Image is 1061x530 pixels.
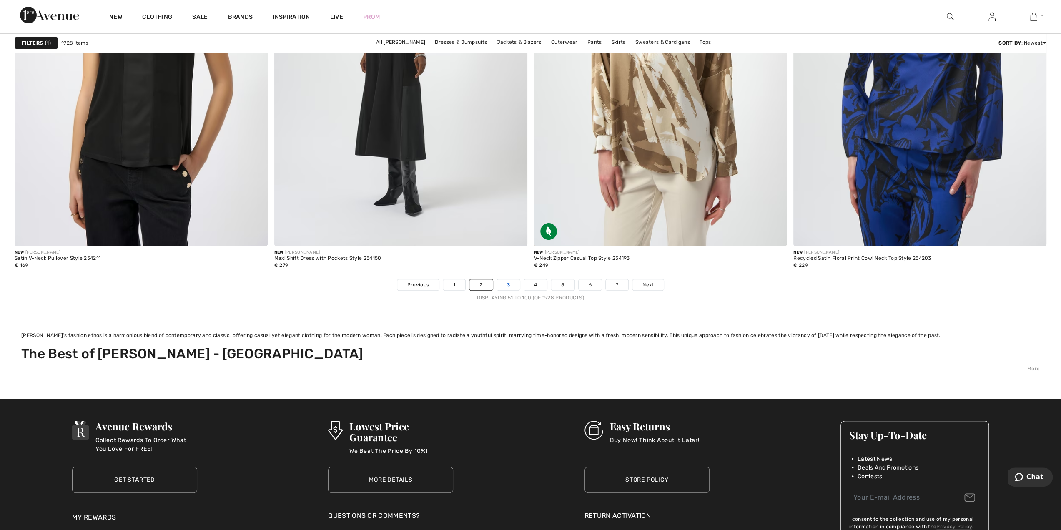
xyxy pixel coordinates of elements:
[1030,12,1037,22] img: My Bag
[274,262,288,268] span: € 279
[61,39,88,47] span: 1928 items
[15,249,100,256] div: [PERSON_NAME]
[793,250,803,255] span: New
[21,346,1040,362] h2: The Best of [PERSON_NAME] - [GEOGRAPHIC_DATA]
[849,488,980,507] input: Your E-mail Address
[15,262,28,268] span: € 169
[947,12,954,22] img: search the website
[21,365,1040,372] div: More
[72,513,116,521] a: My Rewards
[540,223,557,240] img: Sustainable Fabric
[349,421,454,442] h3: Lowest Price Guarantee
[793,249,931,256] div: [PERSON_NAME]
[858,463,918,472] span: Deals And Promotions
[858,472,882,481] span: Contests
[20,7,79,23] img: 1ère Avenue
[524,279,547,290] a: 4
[1013,12,1054,22] a: 1
[328,467,453,493] a: More Details
[793,262,808,268] span: € 229
[95,421,197,432] h3: Avenue Rewards
[551,279,574,290] a: 5
[534,250,543,255] span: New
[497,279,520,290] a: 3
[982,12,1002,22] a: Sign In
[534,256,630,261] div: V-Neck Zipper Casual Top Style 254193
[547,37,582,48] a: Outerwear
[534,249,630,256] div: [PERSON_NAME]
[443,279,465,290] a: 1
[1008,467,1053,488] iframe: Opens a widget where you can chat to one of our agents
[45,39,51,47] span: 1
[607,37,630,48] a: Skirts
[228,13,253,22] a: Brands
[998,40,1021,46] strong: Sort By
[1041,13,1043,20] span: 1
[15,279,1046,301] nav: Page navigation
[397,279,439,290] a: Previous
[793,256,931,261] div: Recycled Satin Floral Print Cowl Neck Top Style 254203
[584,467,710,493] a: Store Policy
[72,421,89,440] img: Avenue Rewards
[192,13,208,22] a: Sale
[584,511,710,521] a: Return Activation
[492,37,545,48] a: Jackets & Blazers
[372,37,429,48] a: All [PERSON_NAME]
[328,511,453,525] div: Questions or Comments?
[15,250,24,255] span: New
[610,436,700,452] p: Buy Now! Think About It Later!
[274,256,381,261] div: Maxi Shift Dress with Pockets Style 254150
[858,455,892,463] span: Latest News
[273,13,310,22] span: Inspiration
[642,281,654,289] span: Next
[606,279,628,290] a: 7
[274,249,381,256] div: [PERSON_NAME]
[583,37,606,48] a: Pants
[431,37,491,48] a: Dresses & Jumpsuits
[584,421,603,440] img: Easy Returns
[109,13,122,22] a: New
[936,524,972,530] a: Privacy Policy
[998,39,1046,47] div: : Newest
[695,37,715,48] a: Tops
[21,332,1040,339] p: [PERSON_NAME]'s fashion ethos is a harmonious blend of contemporary and classic, offering casual ...
[632,279,664,290] a: Next
[988,12,996,22] img: My Info
[349,447,454,463] p: We Beat The Price By 10%!
[849,430,980,440] h3: Stay Up-To-Date
[610,421,700,432] h3: Easy Returns
[631,37,694,48] a: Sweaters & Cardigans
[15,256,100,261] div: Satin V-Neck Pullover Style 254211
[15,294,1046,301] div: Displaying 51 to 100 (of 1928 products)
[363,13,380,21] a: Prom
[579,279,602,290] a: 6
[328,421,342,440] img: Lowest Price Guarantee
[72,467,197,493] a: Get Started
[142,13,172,22] a: Clothing
[274,250,283,255] span: New
[22,39,43,47] strong: Filters
[534,262,549,268] span: € 249
[330,13,343,21] a: Live
[95,436,197,452] p: Collect Rewards To Order What You Love For FREE!
[407,281,429,289] span: Previous
[469,279,492,290] a: 2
